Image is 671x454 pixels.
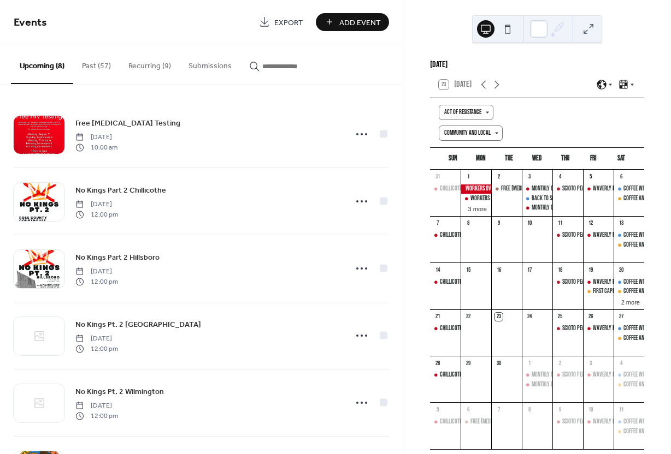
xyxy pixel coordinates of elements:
[552,278,583,287] div: Scioto Peace and Justice Protest for Palestine
[617,405,625,414] div: 11
[583,324,614,333] div: Waverly Protest Every Friday
[75,344,118,354] span: 12:00 pm
[552,371,583,380] div: Scioto Peace and Justice Protest for Palestine
[583,231,614,240] div: Waverly Protest Every Friday
[120,44,180,83] button: Recurring (9)
[614,371,644,380] div: Coffee with the Dems (Scioto County)
[583,371,614,380] div: Waverly Protest Every Friday
[339,17,381,28] span: Add Event
[522,380,552,390] div: Monthly Group Meeting (8pm)
[464,359,472,367] div: 29
[579,148,607,170] div: Fri
[470,194,569,204] div: Workers Over Billionaires [GEOGRAPHIC_DATA]
[532,184,595,194] div: Monthly Group Meeting (5pm)
[440,231,531,240] div: Chillicothe Protests Every [DATE] Morning
[75,133,117,142] span: [DATE]
[552,184,583,194] div: Scioto Peace and Justice Protest for Palestine
[614,184,644,194] div: Coffee with the Dems (Scioto County)
[464,266,472,274] div: 15
[75,200,118,210] span: [DATE]
[440,324,531,333] div: Chillicothe Protests Every [DATE] Morning
[614,287,644,296] div: Coffee and Talk with First Capital Pride
[532,371,595,380] div: Monthly Group Meeting (5pm)
[608,148,635,170] div: Sat
[593,278,657,287] div: Waverly Protest Every [DATE]
[593,231,657,240] div: Waverly Protest Every [DATE]
[532,204,595,213] div: Monthly Group Meeting (8pm)
[525,173,533,181] div: 3
[75,401,118,411] span: [DATE]
[433,173,442,181] div: 31
[433,359,442,367] div: 28
[75,252,160,264] span: No Kings Part 2 Hillsboro
[586,219,595,228] div: 12
[525,219,533,228] div: 10
[586,405,595,414] div: 10
[75,385,164,398] a: No Kings Pt. 2 Wilmington
[552,324,583,333] div: Scioto Peace and Justice Protest for Palestine
[464,204,491,213] button: 3 more
[593,324,657,333] div: Waverly Protest Every [DATE]
[433,405,442,414] div: 5
[586,359,595,367] div: 3
[556,359,564,367] div: 2
[525,313,533,321] div: 24
[464,219,472,228] div: 8
[556,266,564,274] div: 18
[75,118,180,129] span: Free [MEDICAL_DATA] Testing
[440,184,531,194] div: Chillicothe Protests Every [DATE] Morning
[614,427,644,437] div: Coffee and Talk with First Capital Pride
[593,371,657,380] div: Waverly Protest Every [DATE]
[532,380,595,390] div: Monthly Group Meeting (8pm)
[251,13,311,31] a: Export
[617,313,625,321] div: 27
[440,417,531,427] div: Chillicothe Protests Every [DATE] Morning
[430,371,461,380] div: Chillicothe Protests Every Sunday Morning
[556,405,564,414] div: 9
[617,219,625,228] div: 13
[522,184,552,194] div: Monthly Group Meeting (5pm)
[495,359,503,367] div: 30
[614,334,644,343] div: Coffee and Talk with First Capital Pride
[491,184,522,194] div: Free HIV Testing
[75,411,118,421] span: 12:00 pm
[316,13,389,31] a: Add Event
[75,334,118,344] span: [DATE]
[430,231,461,240] div: Chillicothe Protests Every Sunday Morning
[614,278,644,287] div: Coffee with the Dems (Scioto County)
[461,417,491,427] div: Free HIV Testing
[617,173,625,181] div: 6
[583,287,614,296] div: First Capital Pride Youth Activity Group
[552,231,583,240] div: Scioto Peace and Justice Protest for Palestine
[433,266,442,274] div: 14
[75,210,118,219] span: 12:00 pm
[583,184,614,194] div: Waverly Protest Every Friday
[75,185,166,196] span: No Kings Part 2 Chillicothe
[75,318,201,331] a: No Kings Pt. 2 [GEOGRAPHIC_DATA]
[614,417,644,427] div: Coffee with the Dems (Scioto County)
[461,184,491,194] div: Workers over Billionaires Protests
[525,266,533,274] div: 17
[556,173,564,181] div: 4
[430,417,461,427] div: Chillicothe Protests Every Sunday Morning
[501,184,560,194] div: Free [MEDICAL_DATA] Testing
[614,380,644,390] div: Coffee and Talk with First Capital Pride
[73,44,120,83] button: Past (57)
[532,194,627,204] div: Back to School With HB 8 Virtual Workshop
[75,251,160,264] a: No Kings Part 2 Hillsboro
[556,313,564,321] div: 25
[430,184,461,194] div: Chillicothe Protests Every Sunday Morning
[180,44,240,83] button: Submissions
[583,278,614,287] div: Waverly Protest Every Friday
[433,219,442,228] div: 7
[467,148,495,170] div: Mon
[75,142,117,152] span: 10:00 am
[614,231,644,240] div: Coffee with the Dems (Scioto County)
[464,313,472,321] div: 22
[617,297,644,306] button: 2 more
[617,359,625,367] div: 4
[525,405,533,414] div: 8
[586,173,595,181] div: 5
[556,219,564,228] div: 11
[495,313,503,321] div: 23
